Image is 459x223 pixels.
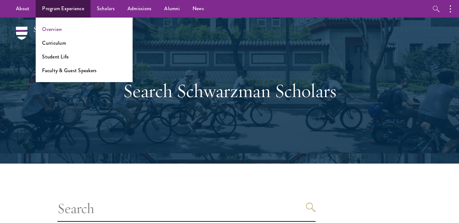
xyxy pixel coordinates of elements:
[42,39,66,47] a: Curriculum
[42,67,97,74] a: Faculty & Guest Speakers
[57,196,316,222] input: Search
[42,53,69,60] a: Student Life
[120,79,339,102] h1: Search Schwarzman Scholars
[16,27,83,49] img: Schwarzman Scholars
[42,26,62,33] a: Overview
[306,203,316,212] button: Search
